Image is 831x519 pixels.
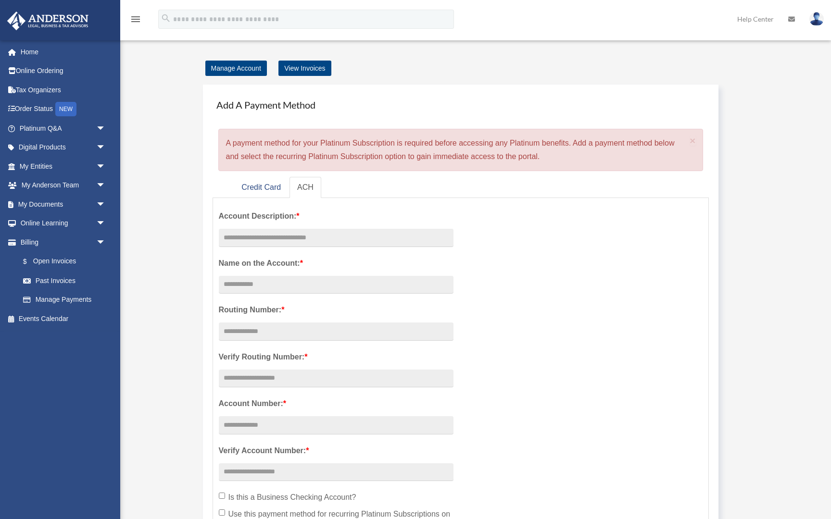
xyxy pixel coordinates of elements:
span: × [690,135,696,146]
span: arrow_drop_down [96,214,115,234]
label: Is this a Business Checking Account? [219,491,453,504]
label: Account Number: [219,397,453,410]
a: ACH [290,177,321,198]
a: Events Calendar [7,309,120,328]
label: Account Description: [219,210,453,223]
a: Order StatusNEW [7,99,120,119]
i: menu [130,13,141,25]
a: Billingarrow_drop_down [7,233,120,252]
a: My Anderson Teamarrow_drop_down [7,176,120,195]
a: Online Ordering [7,62,120,81]
a: $Open Invoices [13,252,120,272]
a: Past Invoices [13,271,120,290]
img: User Pic [809,12,824,26]
label: Verify Account Number: [219,444,453,457]
i: search [161,13,171,24]
a: Platinum Q&Aarrow_drop_down [7,119,120,138]
a: Digital Productsarrow_drop_down [7,138,120,157]
button: Close [690,136,696,146]
span: arrow_drop_down [96,233,115,252]
input: Is this a Business Checking Account? [219,493,225,499]
a: View Invoices [278,61,331,76]
span: $ [28,256,33,268]
input: Use this payment method for recurring Platinum Subscriptions on my account. [219,509,225,516]
span: arrow_drop_down [96,195,115,214]
span: arrow_drop_down [96,138,115,158]
a: My Documentsarrow_drop_down [7,195,120,214]
a: Online Learningarrow_drop_down [7,214,120,233]
span: arrow_drop_down [96,157,115,176]
a: menu [130,17,141,25]
a: Tax Organizers [7,80,120,99]
span: arrow_drop_down [96,176,115,196]
span: arrow_drop_down [96,119,115,138]
h4: Add A Payment Method [213,94,709,115]
a: Manage Account [205,61,267,76]
a: My Entitiesarrow_drop_down [7,157,120,176]
label: Verify Routing Number: [219,350,453,364]
img: Anderson Advisors Platinum Portal [4,12,91,30]
label: Name on the Account: [219,257,453,270]
label: Routing Number: [219,303,453,317]
div: NEW [55,102,76,116]
a: Credit Card [234,177,289,198]
a: Manage Payments [13,290,115,309]
a: Home [7,42,120,62]
div: A payment method for your Platinum Subscription is required before accessing any Platinum benefit... [218,129,704,171]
